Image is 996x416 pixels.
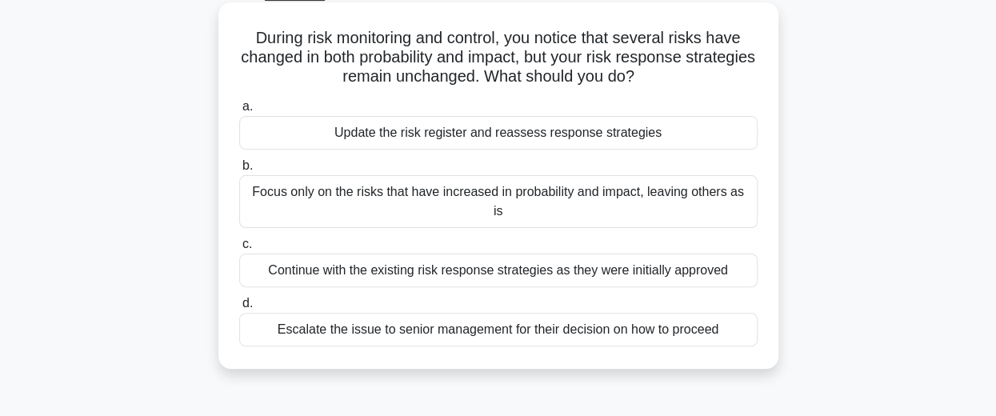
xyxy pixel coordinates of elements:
div: Update the risk register and reassess response strategies [239,116,758,150]
span: d. [242,296,253,310]
div: Escalate the issue to senior management for their decision on how to proceed [239,313,758,346]
span: a. [242,99,253,113]
h5: During risk monitoring and control, you notice that several risks have changed in both probabilit... [238,28,759,87]
span: c. [242,237,252,250]
div: Continue with the existing risk response strategies as they were initially approved [239,254,758,287]
div: Focus only on the risks that have increased in probability and impact, leaving others as is [239,175,758,228]
span: b. [242,158,253,172]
